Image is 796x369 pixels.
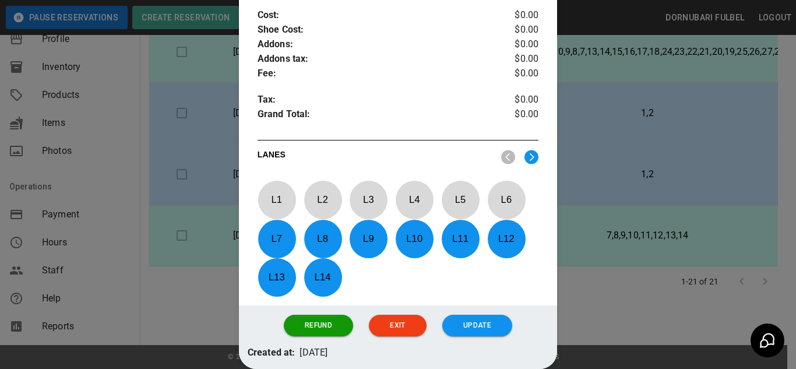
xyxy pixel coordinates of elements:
p: LANES [258,149,492,165]
p: Cost : [258,8,492,23]
p: L 5 [441,186,480,213]
p: $0.00 [492,8,538,23]
p: $0.00 [492,107,538,125]
p: Addons tax : [258,52,492,66]
img: nav_left.svg [501,150,515,164]
p: [DATE] [300,346,327,360]
p: Tax : [258,93,492,107]
p: $0.00 [492,66,538,81]
p: L 8 [304,225,342,252]
button: Exit [369,315,426,336]
p: L 13 [258,263,296,291]
p: $0.00 [492,93,538,107]
p: L 7 [258,225,296,252]
p: L 12 [487,225,526,252]
p: L 10 [395,225,434,252]
p: L 11 [441,225,480,252]
p: L 2 [304,186,342,213]
p: Addons : [258,37,492,52]
button: Refund [284,315,353,336]
p: Shoe Cost : [258,23,492,37]
p: L 1 [258,186,296,213]
p: Created at: [248,346,295,360]
p: Fee : [258,66,492,81]
img: right.svg [524,150,538,164]
p: Grand Total : [258,107,492,125]
p: L 6 [487,186,526,213]
p: L 9 [349,225,388,252]
p: L 4 [395,186,434,213]
p: $0.00 [492,23,538,37]
p: L 3 [349,186,388,213]
p: $0.00 [492,37,538,52]
button: Update [442,315,512,336]
p: $0.00 [492,52,538,66]
p: L 14 [304,263,342,291]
